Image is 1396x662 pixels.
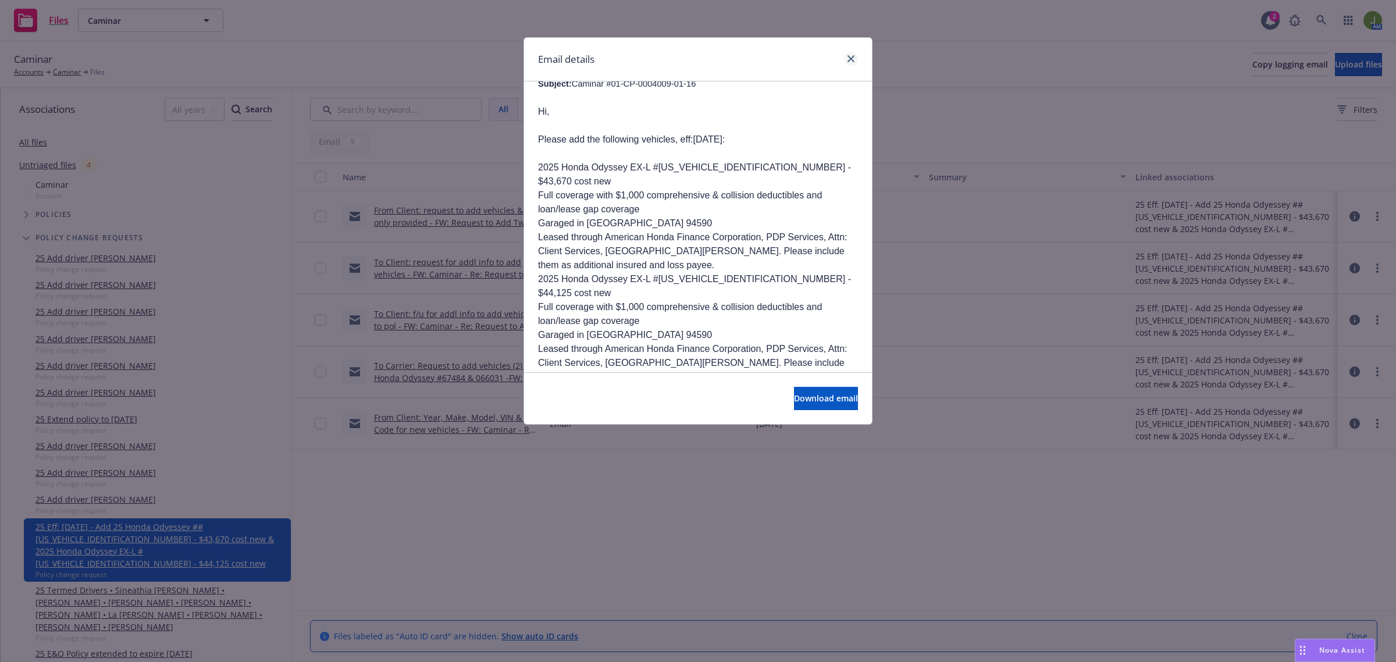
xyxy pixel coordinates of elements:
[538,300,858,328] li: Full coverage with $1,000 comprehensive & collision deductibles and loan/lease gap coverage
[844,52,858,66] a: close
[538,272,858,300] li: 2025 Honda Odyssey EX-L #[US_VEHICLE_IDENTIFICATION_NUMBER] - $44,125 cost new
[794,393,858,404] span: Download email
[538,342,858,384] li: Leased through American Honda Finance Corporation, PDP Services, Attn: Client Services, [GEOGRAPH...
[538,79,572,88] b: Subject:
[538,230,858,272] li: Leased through American Honda Finance Corporation, PDP Services, Attn: Client Services, [GEOGRAPH...
[1295,639,1310,661] div: Drag to move
[538,216,858,230] li: Garaged in [GEOGRAPHIC_DATA] 94590
[538,105,858,119] p: Hi,
[538,133,858,147] p: Please add the following vehicles, eff:[DATE]:
[538,188,858,216] li: Full coverage with $1,000 comprehensive & collision deductibles and loan/lease gap coverage
[1319,645,1365,655] span: Nova Assist
[538,328,858,342] li: Garaged in [GEOGRAPHIC_DATA] 94590
[538,52,594,67] h1: Email details
[1295,639,1375,662] button: Nova Assist
[538,161,858,188] li: 2025 Honda Odyssey EX-L #[US_VEHICLE_IDENTIFICATION_NUMBER] - $43,670 cost new
[794,387,858,410] button: Download email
